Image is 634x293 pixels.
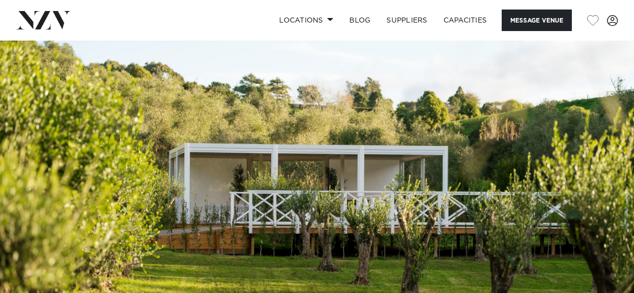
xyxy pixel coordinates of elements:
[436,10,495,31] a: Capacities
[16,11,71,29] img: nzv-logo.png
[271,10,341,31] a: Locations
[502,10,572,31] button: Message Venue
[378,10,435,31] a: SUPPLIERS
[341,10,378,31] a: BLOG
